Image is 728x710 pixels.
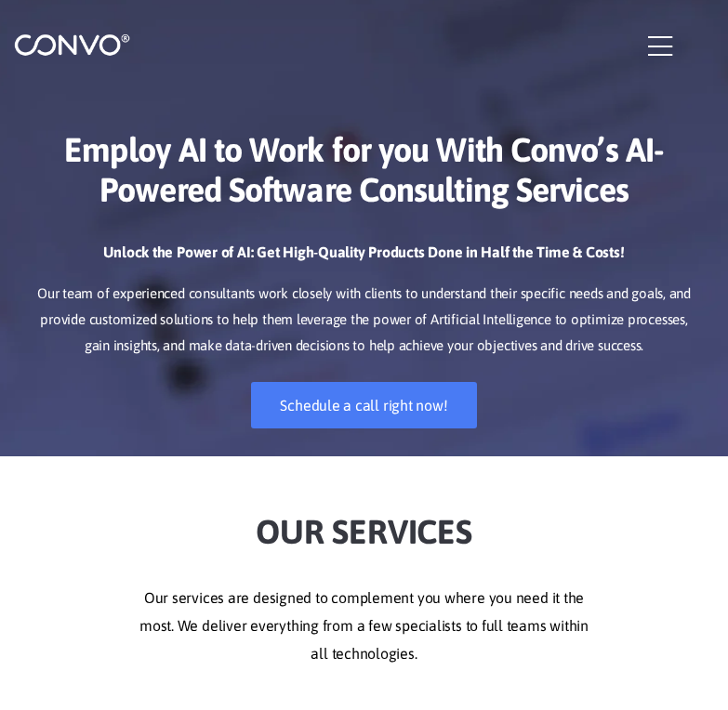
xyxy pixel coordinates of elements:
h3: Unlock the Power of AI: Get High-Quality Products Done in Half the Time & Costs! [28,243,700,276]
h2: Our Services [14,484,714,557]
a: Schedule a call right now! [251,382,476,428]
h1: Employ AI to Work for you With Convo’s AI-Powered Software Consulting Services [28,102,700,224]
p: Our services are designed to complement you where you need it the most. We deliver everything fro... [14,585,714,668]
p: Our team of experienced consultants work closely with clients to understand their specific needs ... [28,281,700,359]
img: logo_1.png [14,33,130,57]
